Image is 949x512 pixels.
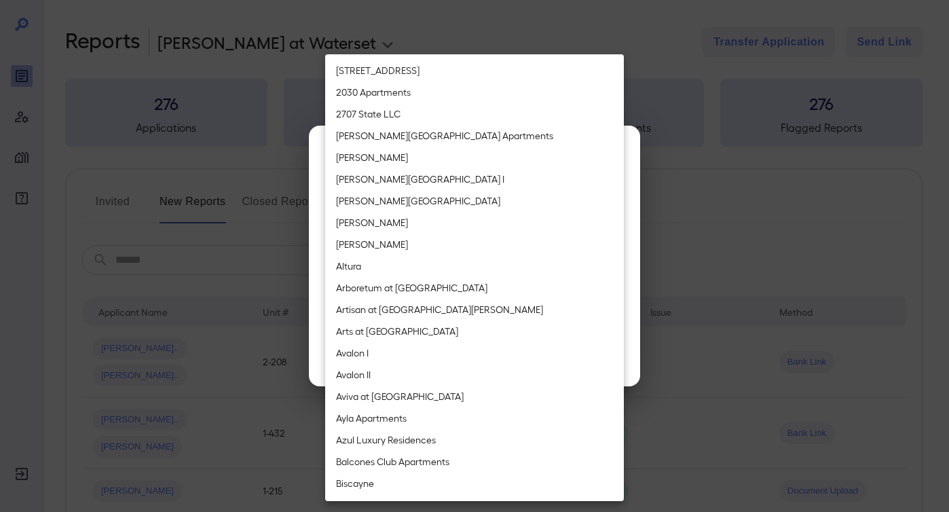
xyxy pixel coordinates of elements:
[325,103,624,125] li: 2707 State LLC
[325,321,624,342] li: Arts at [GEOGRAPHIC_DATA]
[325,277,624,299] li: Arboretum at [GEOGRAPHIC_DATA]
[325,190,624,212] li: [PERSON_NAME][GEOGRAPHIC_DATA]
[325,299,624,321] li: Artisan at [GEOGRAPHIC_DATA][PERSON_NAME]
[325,255,624,277] li: Altura
[325,81,624,103] li: 2030 Apartments
[325,473,624,494] li: Biscayne
[325,407,624,429] li: Ayla Apartments
[325,342,624,364] li: Avalon I
[325,364,624,386] li: Avalon II
[325,60,624,81] li: [STREET_ADDRESS]
[325,147,624,168] li: [PERSON_NAME]
[325,125,624,147] li: [PERSON_NAME][GEOGRAPHIC_DATA] Apartments
[325,429,624,451] li: Azul Luxury Residences
[325,451,624,473] li: Balcones Club Apartments
[325,212,624,234] li: [PERSON_NAME]
[325,234,624,255] li: [PERSON_NAME]
[325,386,624,407] li: Aviva at [GEOGRAPHIC_DATA]
[325,168,624,190] li: [PERSON_NAME][GEOGRAPHIC_DATA] I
